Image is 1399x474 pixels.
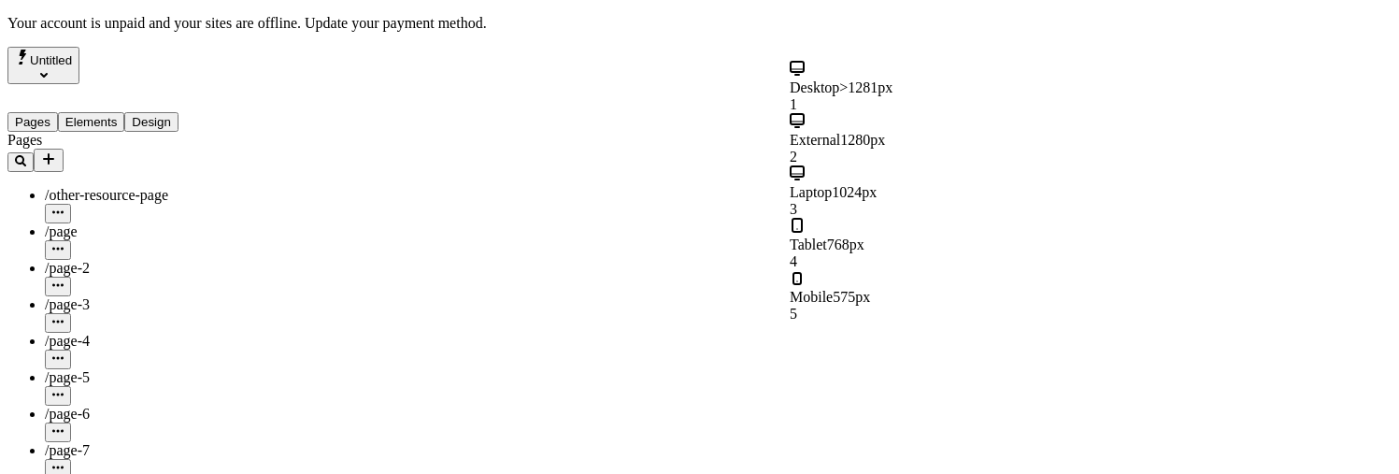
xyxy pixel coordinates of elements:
span: 1 [790,96,797,112]
span: 1280px [840,132,885,148]
span: Tablet [790,237,827,252]
button: Design [124,112,178,132]
span: Laptop [790,184,832,200]
span: /page-7 [45,442,90,458]
span: 575px [833,289,870,305]
span: 4 [790,253,797,269]
span: /page [45,223,78,239]
button: Select site [7,47,79,84]
span: /page-5 [45,369,90,385]
span: 3 [790,201,797,217]
span: Update your payment method. [305,15,487,31]
p: Your account is unpaid and your sites are offline. [7,15,1392,32]
span: /other-resource-page [45,187,168,203]
button: Pages [7,112,58,132]
span: /page-2 [45,260,90,276]
span: Desktop [790,79,839,95]
button: Elements [58,112,125,132]
span: /page-3 [45,296,90,312]
span: External [790,132,840,148]
p: Cookie Test Route [7,15,273,32]
button: Add new [34,149,64,172]
span: 5 [790,306,797,322]
span: 1024px [832,184,877,200]
span: Mobile [790,289,833,305]
span: Untitled [30,53,72,67]
span: /page-6 [45,406,90,422]
span: /page-4 [45,333,90,349]
span: 768px [827,237,864,252]
div: Pages [7,132,232,149]
span: 2 [790,149,797,165]
span: >1281px [839,79,892,95]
